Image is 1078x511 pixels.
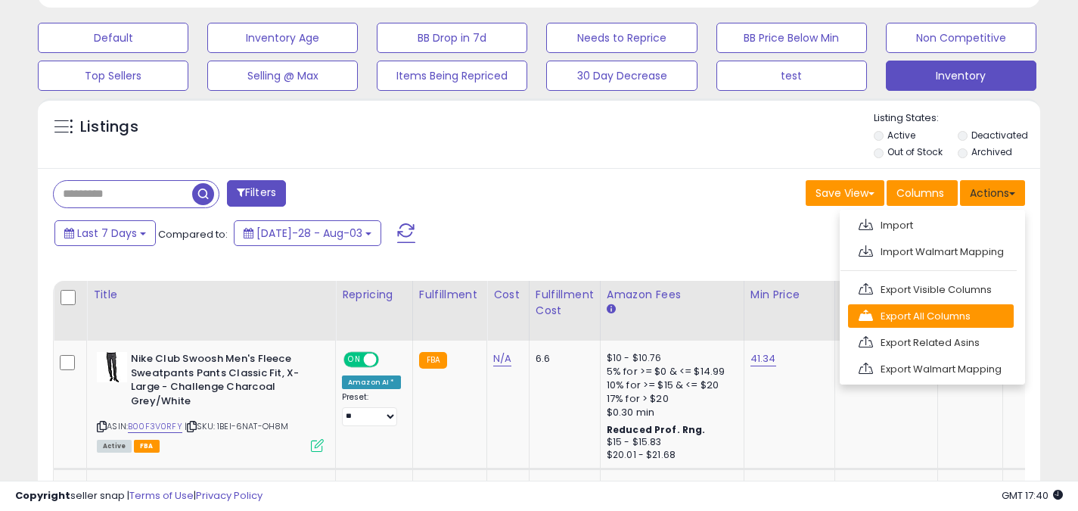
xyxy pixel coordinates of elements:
[345,354,364,366] span: ON
[38,23,188,53] button: Default
[971,129,1028,142] label: Deactivated
[1002,488,1063,503] span: 2025-08-11 17:40 GMT
[97,440,132,453] span: All listings currently available for purchase on Amazon
[607,379,732,392] div: 10% for >= $15 & <= $20
[607,423,706,436] b: Reduced Prof. Rng.
[493,287,523,303] div: Cost
[848,278,1014,301] a: Export Visible Columns
[546,23,697,53] button: Needs to Reprice
[887,180,958,206] button: Columns
[493,351,511,366] a: N/A
[848,304,1014,328] a: Export All Columns
[607,352,732,365] div: $10 - $10.76
[607,392,732,406] div: 17% for > $20
[185,420,289,432] span: | SKU: 1BEI-6NAT-OH8M
[607,287,738,303] div: Amazon Fees
[607,303,616,316] small: Amazon Fees.
[227,180,286,207] button: Filters
[607,365,732,379] div: 5% for >= $0 & <= $14.99
[377,354,401,366] span: OFF
[93,287,329,303] div: Title
[750,351,776,366] a: 41.34
[97,352,127,382] img: 41-Ilns-SfL._SL40_.jpg
[607,449,732,462] div: $20.01 - $21.68
[158,227,228,241] span: Compared to:
[716,23,867,53] button: BB Price Below Min
[342,287,406,303] div: Repricing
[896,185,944,201] span: Columns
[848,357,1014,381] a: Export Walmart Mapping
[607,406,732,419] div: $0.30 min
[129,488,194,503] a: Terms of Use
[38,61,188,91] button: Top Sellers
[874,111,1040,126] p: Listing States:
[848,213,1014,237] a: Import
[377,61,527,91] button: Items Being Repriced
[419,287,480,303] div: Fulfillment
[128,420,182,433] a: B00F3V0RFY
[971,145,1012,158] label: Archived
[887,145,943,158] label: Out of Stock
[80,117,138,138] h5: Listings
[377,23,527,53] button: BB Drop in 7d
[15,489,263,503] div: seller snap | |
[848,240,1014,263] a: Import Walmart Mapping
[54,220,156,246] button: Last 7 Days
[342,392,401,426] div: Preset:
[546,61,697,91] button: 30 Day Decrease
[419,352,447,369] small: FBA
[607,436,732,449] div: $15 - $15.83
[256,226,362,241] span: [DATE]-28 - Aug-03
[806,180,884,206] button: Save View
[750,287,828,303] div: Min Price
[716,61,867,91] button: test
[886,61,1036,91] button: Inventory
[15,488,70,503] strong: Copyright
[131,352,315,412] b: Nike Club Swoosh Men's Fleece Sweatpants Pants Classic Fit, X-Large - Challenge Charcoal Grey/White
[848,331,1014,354] a: Export Related Asins
[134,440,160,453] span: FBA
[886,23,1036,53] button: Non Competitive
[196,488,263,503] a: Privacy Policy
[97,352,324,450] div: ASIN:
[536,287,594,319] div: Fulfillment Cost
[342,375,401,389] div: Amazon AI *
[207,23,358,53] button: Inventory Age
[234,220,381,246] button: [DATE]-28 - Aug-03
[207,61,358,91] button: Selling @ Max
[887,129,915,142] label: Active
[77,226,137,241] span: Last 7 Days
[960,180,1025,206] button: Actions
[536,352,589,366] div: 6.6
